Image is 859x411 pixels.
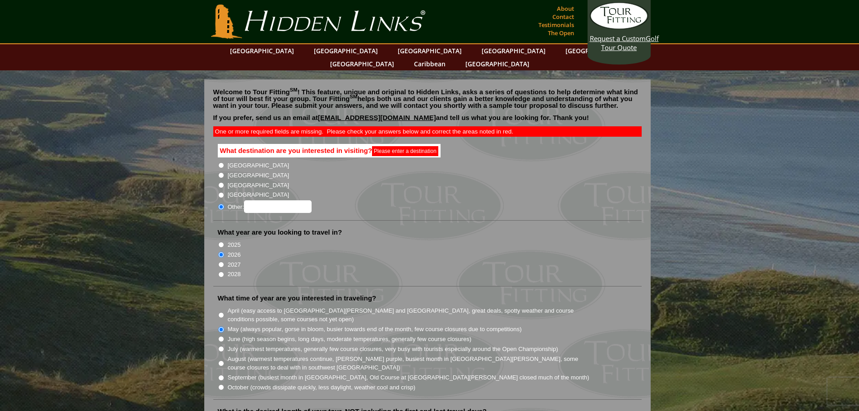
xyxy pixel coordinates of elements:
label: 2026 [228,250,241,259]
label: June (high season begins, long days, moderate temperatures, generally few course closures) [228,335,472,344]
label: July (warmest temperatures, generally few course closures, very busy with tourists especially aro... [228,345,558,354]
a: [GEOGRAPHIC_DATA] [393,44,466,57]
sup: SM [350,94,358,99]
label: 2027 [228,260,241,269]
a: Request a CustomGolf Tour Quote [590,2,648,52]
a: [EMAIL_ADDRESS][DOMAIN_NAME] [318,114,436,121]
span: Please enter a destination [372,146,438,156]
label: Other: [228,200,312,213]
label: April (easy access to [GEOGRAPHIC_DATA][PERSON_NAME] and [GEOGRAPHIC_DATA], great deals, spotty w... [228,306,590,324]
a: [GEOGRAPHIC_DATA] [461,57,534,70]
a: [GEOGRAPHIC_DATA] [309,44,382,57]
a: The Open [546,27,576,39]
a: [GEOGRAPHIC_DATA] [225,44,299,57]
a: Contact [550,10,576,23]
p: Welcome to Tour Fitting ! This feature, unique and original to Hidden Links, asks a series of que... [213,88,642,109]
a: [GEOGRAPHIC_DATA] [561,44,634,57]
label: [GEOGRAPHIC_DATA] [228,161,289,170]
label: [GEOGRAPHIC_DATA] [228,171,289,180]
label: August (warmest temperatures continue, [PERSON_NAME] purple, busiest month in [GEOGRAPHIC_DATA][P... [228,355,590,372]
label: [GEOGRAPHIC_DATA] [228,190,289,199]
label: What destination are you interested in visiting? [218,144,441,157]
sup: SM [290,87,298,92]
label: May (always popular, gorse in bloom, busier towards end of the month, few course closures due to ... [228,325,522,334]
a: Testimonials [536,18,576,31]
label: October (crowds dissipate quickly, less daylight, weather cool and crisp) [228,383,416,392]
a: [GEOGRAPHIC_DATA] [477,44,550,57]
div: One or more required fields are missing. Please check your answers below and correct the areas no... [213,126,642,137]
label: What time of year are you interested in traveling? [218,294,377,303]
a: Caribbean [409,57,450,70]
label: What year are you looking to travel in? [218,228,342,237]
p: If you prefer, send us an email at and tell us what you are looking for. Thank you! [213,114,642,128]
label: 2025 [228,240,241,249]
span: Request a Custom [590,34,646,43]
a: [GEOGRAPHIC_DATA] [326,57,399,70]
label: September (busiest month in [GEOGRAPHIC_DATA], Old Course at [GEOGRAPHIC_DATA][PERSON_NAME] close... [228,373,589,382]
a: About [555,2,576,15]
input: Other: [244,200,312,213]
label: [GEOGRAPHIC_DATA] [228,181,289,190]
label: 2028 [228,270,241,279]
